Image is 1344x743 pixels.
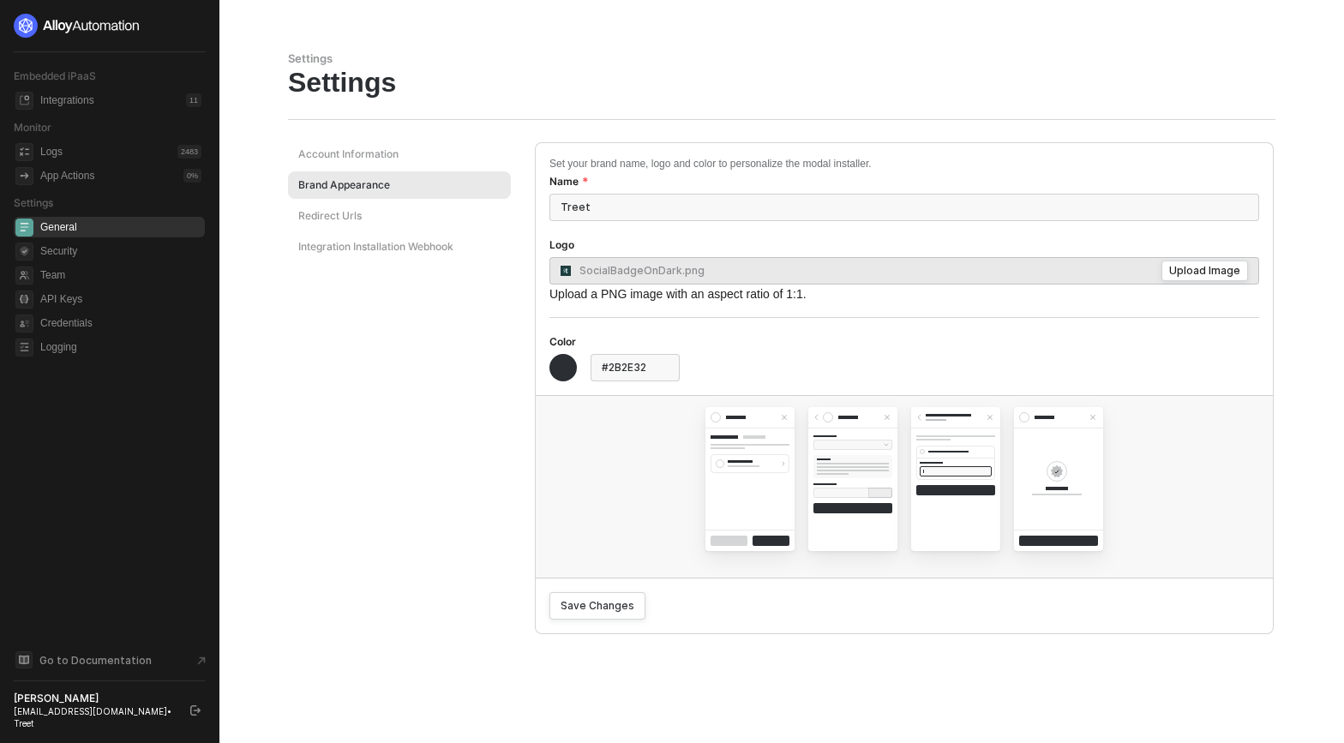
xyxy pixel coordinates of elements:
[549,194,1259,221] input: Name
[14,121,51,134] span: Monitor
[14,14,205,38] a: logo
[40,217,201,237] span: General
[14,650,206,670] a: Knowledge Base
[561,261,705,280] span: SocialBadgeOnDark.png
[40,93,94,108] div: Integrations
[177,145,201,159] div: 2483
[549,173,589,190] label: Name
[40,289,201,309] span: API Keys
[298,239,453,254] div: Integration Installation Webhook
[183,169,201,183] div: 0 %
[40,337,201,357] span: Logging
[14,196,53,209] span: Settings
[549,287,807,301] span: Upload a PNG image with an aspect ratio of 1:1.
[561,266,571,276] img: Account Icon
[190,705,201,716] span: logout
[288,51,1275,66] div: Settings
[15,267,33,285] span: team
[40,169,94,183] div: App Actions
[15,143,33,161] span: icon-logs
[15,291,33,309] span: api-key
[193,652,210,669] span: document-arrow
[298,208,362,223] div: Redirect Urls
[549,592,645,620] button: Save Changes
[14,14,141,38] img: logo
[298,147,399,161] div: Account Information
[15,243,33,261] span: security
[40,313,201,333] span: Credentials
[14,69,96,82] span: Embedded iPaaS
[40,265,201,285] span: Team
[186,93,201,107] div: 11
[14,692,175,705] div: [PERSON_NAME]
[15,339,33,357] span: logging
[561,599,634,613] span: Save Changes
[549,333,587,351] label: Color
[1161,261,1248,281] button: Upload Image
[15,651,33,668] span: documentation
[15,167,33,185] span: icon-app-actions
[14,705,175,729] div: [EMAIL_ADDRESS][DOMAIN_NAME] • Treet
[15,219,33,237] span: general
[288,66,1275,99] div: Settings
[298,177,390,192] div: Brand Appearance
[15,315,33,333] span: credentials
[39,653,152,668] span: Go to Documentation
[549,157,1259,171] p: Set your brand name, logo and color to personalize the modal installer.
[40,145,63,159] div: Logs
[1169,263,1240,278] div: Upload Image
[549,237,585,254] label: Logo
[40,241,201,261] span: Security
[15,92,33,110] span: integrations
